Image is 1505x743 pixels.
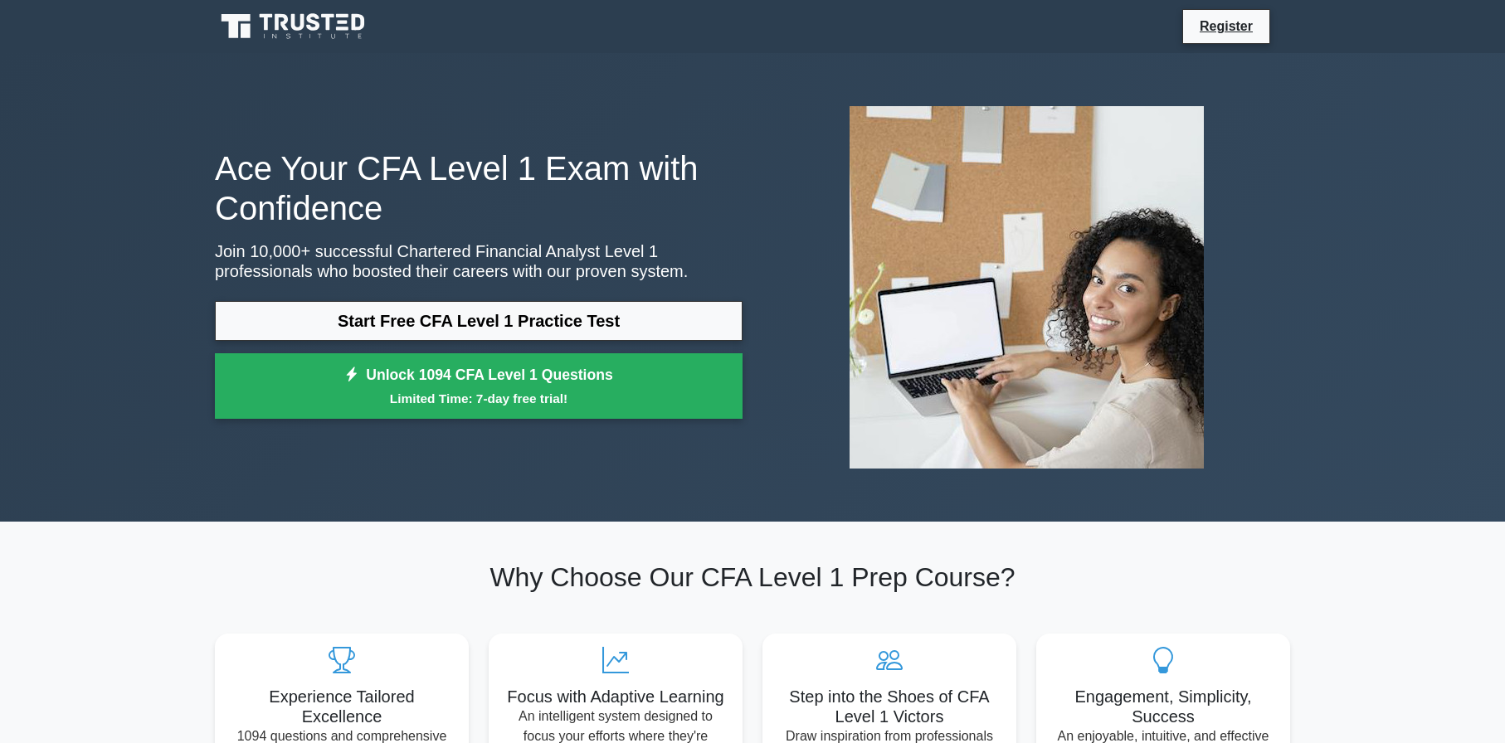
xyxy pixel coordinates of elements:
[215,148,743,228] h1: Ace Your CFA Level 1 Exam with Confidence
[215,241,743,281] p: Join 10,000+ successful Chartered Financial Analyst Level 1 professionals who boosted their caree...
[502,687,729,707] h5: Focus with Adaptive Learning
[215,353,743,420] a: Unlock 1094 CFA Level 1 QuestionsLimited Time: 7-day free trial!
[1050,687,1277,726] h5: Engagement, Simplicity, Success
[228,687,455,726] h5: Experience Tailored Excellence
[215,301,743,341] a: Start Free CFA Level 1 Practice Test
[215,561,1290,593] h2: Why Choose Our CFA Level 1 Prep Course?
[236,389,722,408] small: Limited Time: 7-day free trial!
[776,687,1003,726] h5: Step into the Shoes of CFA Level 1 Victors
[1190,16,1263,36] a: Register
